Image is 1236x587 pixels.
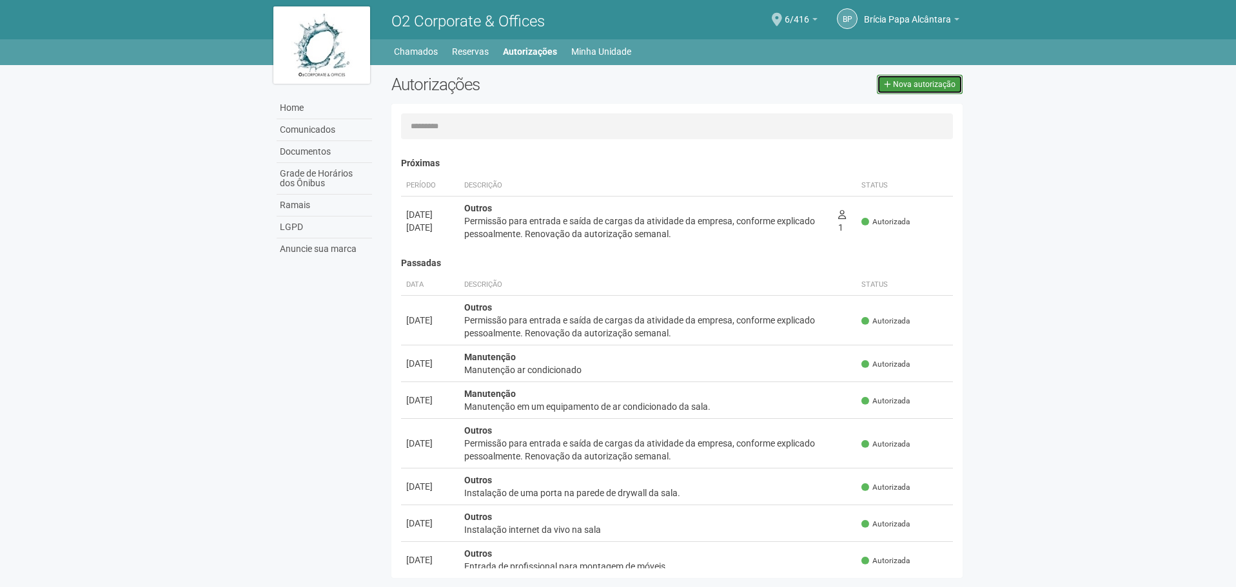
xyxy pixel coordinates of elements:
[571,43,631,61] a: Minha Unidade
[406,480,454,493] div: [DATE]
[277,97,372,119] a: Home
[893,80,956,89] span: Nova autorização
[861,396,910,407] span: Autorizada
[464,548,492,559] strong: Outros
[861,482,910,493] span: Autorizada
[864,2,951,24] span: Brícia Papa Alcântara
[406,553,454,566] div: [DATE]
[394,43,438,61] a: Chamados
[277,119,372,141] a: Comunicados
[877,75,963,94] a: Nova autorização
[406,517,454,530] div: [DATE]
[459,175,833,197] th: Descrição
[401,258,954,268] h4: Passadas
[785,2,809,24] span: 6/416
[861,217,910,227] span: Autorizada
[406,357,454,370] div: [DATE]
[464,437,852,463] div: Permissão para entrada e saída de cargas da atividade da empresa, conforme explicado pessoalmente...
[277,163,372,195] a: Grade de Horários dos Ônibus
[861,519,910,530] span: Autorizada
[837,8,858,29] a: BP
[464,425,492,436] strong: Outros
[406,394,454,407] div: [DATE]
[503,43,557,61] a: Autorizações
[464,523,852,536] div: Instalação internet da vivo na sala
[273,6,370,84] img: logo.jpg
[459,274,857,296] th: Descrição
[406,221,454,234] div: [DATE]
[452,43,489,61] a: Reservas
[861,316,910,327] span: Autorizada
[406,437,454,450] div: [DATE]
[464,389,516,399] strong: Manutenção
[464,486,852,499] div: Instalação de uma porta na parede de drywall da sala.
[785,16,818,26] a: 6/416
[464,363,852,376] div: Manutenção ar condicionado
[401,175,459,197] th: Período
[406,314,454,327] div: [DATE]
[401,159,954,168] h4: Próximas
[464,314,852,340] div: Permissão para entrada e saída de cargas da atividade da empresa, conforme explicado pessoalmente...
[277,238,372,260] a: Anuncie sua marca
[391,12,545,30] span: O2 Corporate & Offices
[464,560,852,573] div: Entrada de profissional para montagem de móveis.
[861,555,910,566] span: Autorizada
[464,400,852,413] div: Manutenção em um equipamento de ar condicionado da sala.
[277,217,372,238] a: LGPD
[464,203,492,213] strong: Outros
[464,215,828,240] div: Permissão para entrada e saída de cargas da atividade da empresa, conforme explicado pessoalmente...
[277,141,372,163] a: Documentos
[464,302,492,313] strong: Outros
[464,475,492,485] strong: Outros
[464,352,516,362] strong: Manutenção
[464,512,492,522] strong: Outros
[391,75,667,94] h2: Autorizações
[861,359,910,370] span: Autorizada
[838,209,846,233] span: 1
[856,175,953,197] th: Status
[856,274,953,296] th: Status
[861,439,910,450] span: Autorizada
[277,195,372,217] a: Ramais
[864,16,959,26] a: Brícia Papa Alcântara
[401,274,459,296] th: Data
[406,208,454,221] div: [DATE]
